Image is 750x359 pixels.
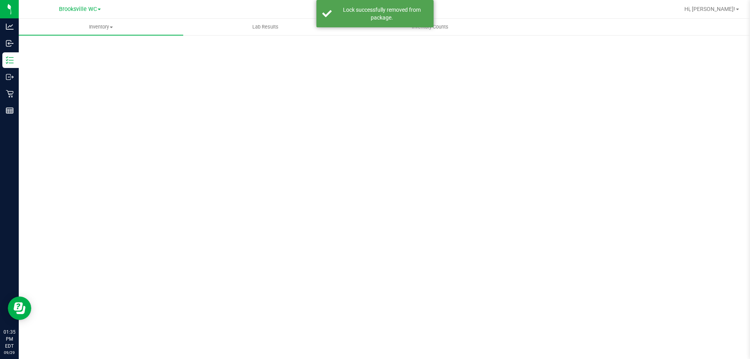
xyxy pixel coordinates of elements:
[19,23,183,30] span: Inventory
[4,350,15,355] p: 09/29
[6,56,14,64] inline-svg: Inventory
[4,329,15,350] p: 01:35 PM EDT
[242,23,289,30] span: Lab Results
[6,90,14,98] inline-svg: Retail
[19,19,183,35] a: Inventory
[684,6,735,12] span: Hi, [PERSON_NAME]!
[59,6,97,13] span: Brooksville WC
[8,296,31,320] iframe: Resource center
[6,107,14,114] inline-svg: Reports
[6,39,14,47] inline-svg: Inbound
[183,19,348,35] a: Lab Results
[6,73,14,81] inline-svg: Outbound
[336,6,428,21] div: Lock successfully removed from package.
[6,23,14,30] inline-svg: Analytics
